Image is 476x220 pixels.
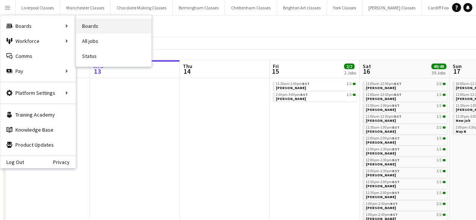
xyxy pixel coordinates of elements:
[363,63,371,70] span: Sat
[366,158,446,166] a: 12:00pm-1:30pmBST1/1[PERSON_NAME]
[436,202,442,206] span: 2/2
[436,180,442,184] span: 1/1
[366,125,446,134] a: 11:30am-1:00pmBST2/2[PERSON_NAME]
[327,0,362,15] button: York Classes
[366,129,396,134] span: Jane Richardson
[366,202,398,206] span: 1:00pm-2:30pm
[76,18,151,33] a: Boards
[392,136,400,141] span: BST
[366,115,401,118] span: 11:00am-12:30pm
[0,18,76,33] div: Boards
[362,0,422,15] button: [PERSON_NAME] Classes
[344,64,354,69] span: 2/2
[276,85,306,90] span: Mandy Smith
[366,92,446,101] a: 11:00am-12:30pmBST1/1[PERSON_NAME]
[363,179,447,190] div: 12:30pm-2:00pmBST1/1[PERSON_NAME]
[366,126,400,129] span: 11:30am-1:00pm
[366,81,446,90] a: 11:00am-12:30pmBST2/2[PERSON_NAME]
[272,67,279,76] span: 15
[443,137,446,140] span: 1/1
[76,33,151,49] a: All jobs
[443,159,446,161] span: 1/1
[366,190,446,199] a: 12:30pm-2:00pmBST1/1[PERSON_NAME]
[0,33,76,49] div: Workforce
[432,70,446,76] div: 39 Jobs
[347,93,352,97] span: 1/1
[443,203,446,205] span: 2/2
[111,0,173,15] button: Chocolate Making Classes
[273,81,357,92] div: 11:30am-1:00pmBST1/1[PERSON_NAME]
[436,82,442,86] span: 2/2
[392,103,400,108] span: BST
[363,136,447,147] div: 12:00pm-2:00pmBST1/1[PERSON_NAME]
[366,173,396,178] span: Shannon Lawless-Dean
[443,126,446,129] span: 2/2
[92,67,103,76] span: 13
[366,158,400,162] span: 12:00pm-1:30pm
[363,114,447,125] div: 11:00am-12:30pmBST1/1[PERSON_NAME]
[183,63,192,70] span: Thu
[366,205,396,210] span: Ashlee Barron
[366,103,446,112] a: 11:00am-1:00pmBST1/1[PERSON_NAME]
[366,147,446,155] a: 12:00pm-1:30pmBST1/1[PERSON_NAME]
[436,158,442,162] span: 1/1
[366,147,400,151] span: 12:00pm-1:30pm
[76,49,151,64] a: Status
[366,136,446,144] a: 12:00pm-2:00pmBST1/1[PERSON_NAME]
[392,190,400,195] span: BST
[363,158,447,168] div: 12:00pm-1:30pmBST1/1[PERSON_NAME]
[392,158,400,162] span: BST
[366,82,401,86] span: 11:00am-12:30pm
[363,103,447,114] div: 11:00am-1:00pmBST1/1[PERSON_NAME]
[366,184,396,188] span: Julia Monaghan
[353,94,356,96] span: 1/1
[443,105,446,107] span: 1/1
[443,148,446,150] span: 1/1
[431,64,446,69] span: 49/49
[366,179,446,188] a: 12:30pm-2:00pmBST1/1[PERSON_NAME]
[362,67,371,76] span: 16
[394,92,401,97] span: BST
[452,67,462,76] span: 17
[436,126,442,129] span: 2/2
[353,83,356,85] span: 1/1
[443,115,446,118] span: 1/1
[273,63,279,70] span: Fri
[366,85,396,90] span: Billy Foord
[302,81,310,86] span: BST
[392,179,400,184] span: BST
[363,147,447,158] div: 12:00pm-1:30pmBST1/1[PERSON_NAME]
[276,92,356,101] a: 2:30pm-4:00pmBST1/1[PERSON_NAME]
[366,151,396,156] span: Gretta Garrod
[366,194,396,199] span: Sophie Holman-Nairn
[366,213,398,217] span: 1:00pm-2:30pm
[390,212,398,217] span: BST
[436,213,442,217] span: 2/2
[0,159,24,165] a: Log Out
[392,168,400,173] span: BST
[366,201,446,210] a: 1:00pm-2:30pmBST2/2[PERSON_NAME]
[436,191,442,195] span: 1/1
[173,0,225,15] button: Birmingham Classes
[453,63,462,70] span: Sun
[366,137,400,140] span: 12:00pm-2:00pm
[363,190,447,201] div: 12:30pm-2:00pmBST1/1[PERSON_NAME]
[366,191,400,195] span: 12:30pm-2:00pm
[0,85,76,100] div: Platform Settings
[53,159,76,165] a: Privacy
[273,92,357,103] div: 2:30pm-4:00pmBST1/1[PERSON_NAME]
[366,107,396,112] span: Emma Bleakley
[344,70,356,76] div: 2 Jobs
[436,115,442,118] span: 1/1
[0,64,76,79] div: Pay
[436,93,442,97] span: 1/1
[443,214,446,216] span: 2/2
[366,162,396,167] span: Olivia Cassidy
[443,181,446,183] span: 1/1
[277,0,327,15] button: Brighton Art classes
[363,81,447,92] div: 11:00am-12:30pmBST2/2[PERSON_NAME]
[366,169,400,173] span: 12:00pm-1:30pm
[394,81,401,86] span: BST
[443,170,446,172] span: 1/1
[443,192,446,194] span: 1/1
